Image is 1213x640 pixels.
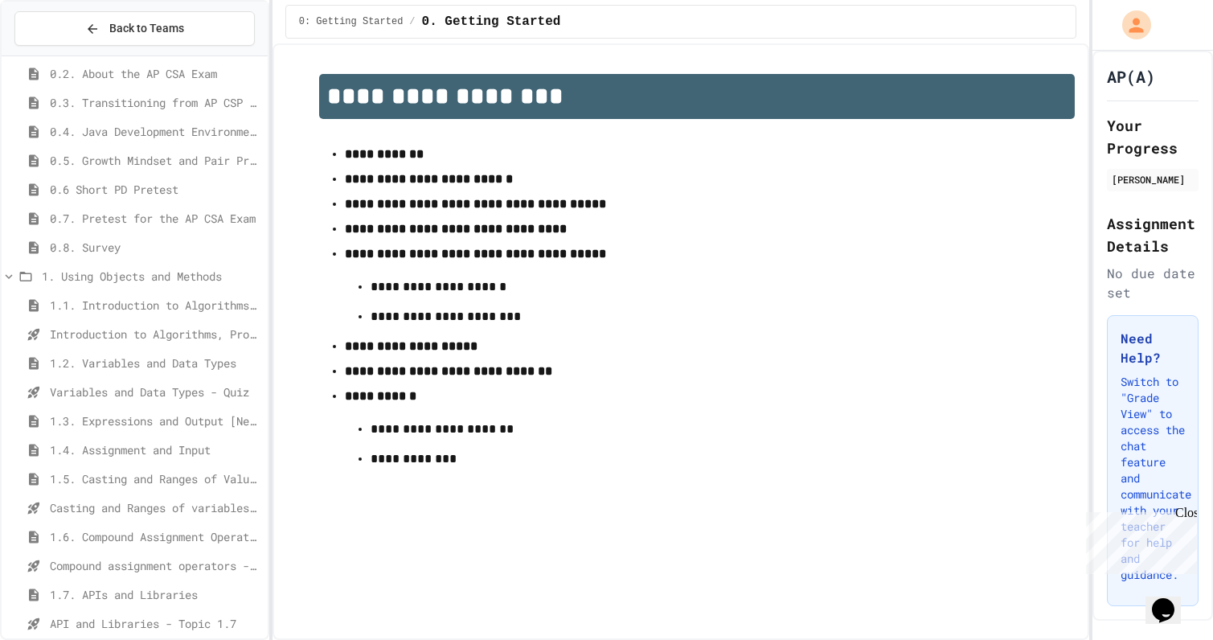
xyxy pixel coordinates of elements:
iframe: chat widget [1145,576,1197,624]
span: 1.2. Variables and Data Types [50,355,261,371]
span: / [409,15,415,28]
span: 0.4. Java Development Environments [50,123,261,140]
span: 1.1. Introduction to Algorithms, Programming, and Compilers [50,297,261,314]
span: Back to Teams [109,20,184,37]
span: 0. Getting Started [422,12,561,31]
span: 0.3. Transitioning from AP CSP to AP CSA [50,94,261,111]
h2: Your Progress [1107,114,1199,159]
iframe: chat widget [1080,506,1197,574]
span: Variables and Data Types - Quiz [50,384,261,400]
span: Compound assignment operators - Quiz [50,557,261,574]
span: 1.3. Expressions and Output [New] [50,412,261,429]
span: 1.4. Assignment and Input [50,441,261,458]
span: 1.7. APIs and Libraries [50,586,261,603]
span: 0.8. Survey [50,239,261,256]
p: Switch to "Grade View" to access the chat feature and communicate with your teacher for help and ... [1121,374,1185,583]
h3: Need Help? [1121,329,1185,367]
span: 0: Getting Started [299,15,404,28]
span: 0.7. Pretest for the AP CSA Exam [50,210,261,227]
span: 0.2. About the AP CSA Exam [50,65,261,82]
span: 1.5. Casting and Ranges of Values [50,470,261,487]
button: Back to Teams [14,11,255,46]
div: Chat with us now!Close [6,6,111,102]
h1: AP(A) [1107,65,1155,88]
div: [PERSON_NAME] [1112,172,1194,187]
span: 1. Using Objects and Methods [42,268,261,285]
h2: Assignment Details [1107,212,1199,257]
span: 1.6. Compound Assignment Operators [50,528,261,545]
span: 0.6 Short PD Pretest [50,181,261,198]
span: 0.5. Growth Mindset and Pair Programming [50,152,261,169]
span: Introduction to Algorithms, Programming, and Compilers [50,326,261,343]
div: My Account [1105,6,1155,43]
span: API and Libraries - Topic 1.7 [50,615,261,632]
span: Casting and Ranges of variables - Quiz [50,499,261,516]
div: No due date set [1107,264,1199,302]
